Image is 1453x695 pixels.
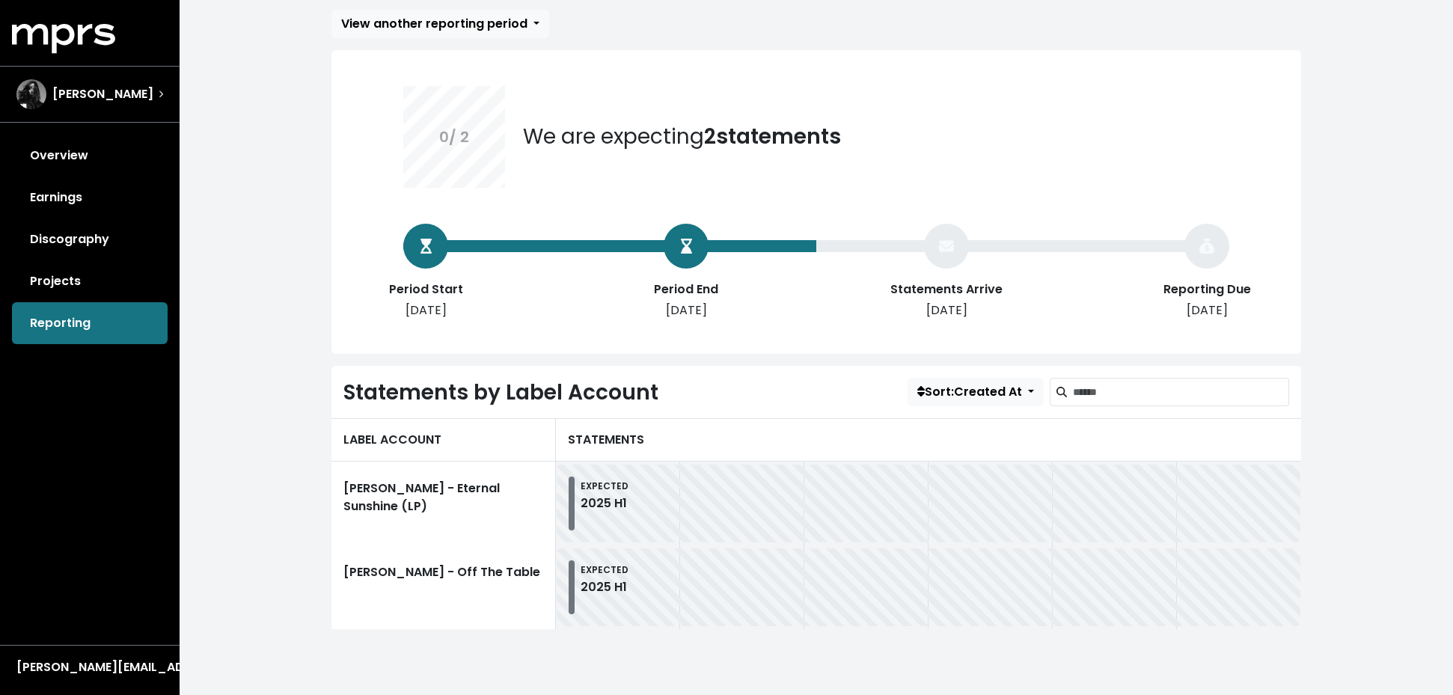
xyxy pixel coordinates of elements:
[1147,301,1267,319] div: [DATE]
[887,281,1006,298] div: Statements Arrive
[52,85,153,103] span: [PERSON_NAME]
[12,135,168,177] a: Overview
[556,418,1301,462] div: STATEMENTS
[917,383,1022,400] span: Sort: Created At
[366,281,486,298] div: Period Start
[331,418,556,462] div: LABEL ACCOUNT
[581,578,628,596] div: 2025 H1
[12,260,168,302] a: Projects
[331,462,556,545] a: [PERSON_NAME] - Eternal Sunshine (LP)
[341,15,527,32] span: View another reporting period
[343,380,658,405] h2: Statements by Label Account
[523,121,841,153] div: We are expecting
[12,218,168,260] a: Discography
[366,301,486,319] div: [DATE]
[1073,378,1289,406] input: Search label accounts
[626,281,746,298] div: Period End
[581,495,628,512] div: 2025 H1
[704,122,841,151] b: 2 statements
[331,10,549,38] button: View another reporting period
[12,658,168,677] button: [PERSON_NAME][EMAIL_ADDRESS][DOMAIN_NAME]
[581,480,628,492] small: EXPECTED
[12,29,115,46] a: mprs logo
[581,563,628,576] small: EXPECTED
[331,545,556,629] a: [PERSON_NAME] - Off The Table
[626,301,746,319] div: [DATE]
[16,658,163,676] div: [PERSON_NAME][EMAIL_ADDRESS][DOMAIN_NAME]
[1147,281,1267,298] div: Reporting Due
[12,177,168,218] a: Earnings
[908,378,1044,406] button: Sort:Created At
[887,301,1006,319] div: [DATE]
[16,79,46,109] img: The selected account / producer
